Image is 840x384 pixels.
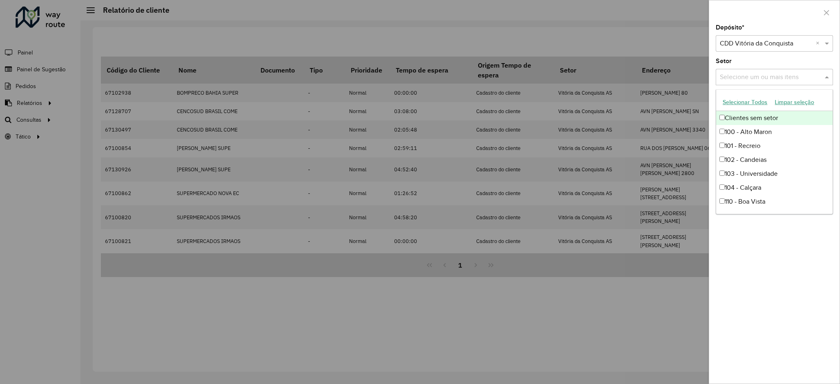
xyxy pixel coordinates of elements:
div: 110 - Boa Vista [716,195,833,209]
div: 103 - Universidade [716,167,833,181]
span: Clear all [816,39,823,48]
label: Setor [716,56,732,66]
div: 102 - Candeias [716,153,833,167]
label: Depósito [716,23,744,32]
div: 101 - Recreio [716,139,833,153]
div: 100 - Alto Maron [716,125,833,139]
button: Limpar seleção [771,96,818,109]
button: Selecionar Todos [719,96,771,109]
div: 111 - Espirito Santo [716,209,833,223]
div: 104 - Calçara [716,181,833,195]
ng-dropdown-panel: Options list [716,89,833,214]
div: Clientes sem setor [716,111,833,125]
